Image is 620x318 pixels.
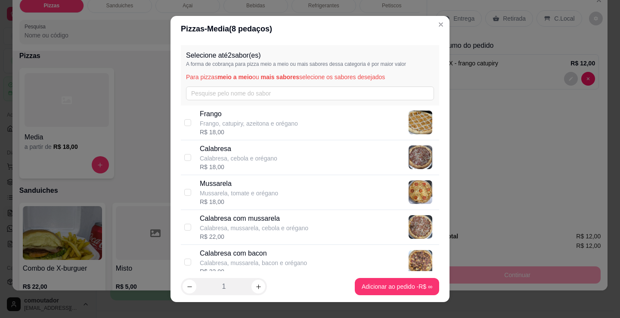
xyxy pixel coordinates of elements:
[200,154,277,163] p: Calabresa, cebola e orégano
[409,145,432,169] img: product-image
[200,248,307,259] p: Calabresa com bacon
[200,259,307,267] p: Calabresa, mussarela, bacon e orégano
[355,278,439,295] button: Adicionar ao pedido -R$ ∞
[186,86,434,100] input: Pesquise pelo nome do sabor
[186,61,434,68] p: A forma de cobrança para pizza meio a meio ou mais sabores dessa categoria é por
[200,232,308,241] div: R$ 22,00
[217,74,252,80] span: meio a meio
[183,280,196,293] button: decrease-product-quantity
[200,198,278,206] div: R$ 18,00
[200,128,298,136] div: R$ 18,00
[200,163,277,171] div: R$ 18,00
[261,74,300,80] span: mais sabores
[409,111,432,134] img: product-image
[251,280,265,293] button: increase-product-quantity
[186,50,434,61] p: Selecione até 2 sabor(es)
[186,73,434,81] p: Para pizzas ou selecione os sabores desejados
[409,215,432,239] img: product-image
[200,224,308,232] p: Calabresa, mussarela, cebola e orégano
[200,189,278,198] p: Mussarela, tomate e orégano
[200,267,307,276] div: R$ 22,00
[434,18,448,31] button: Close
[181,23,439,35] div: Pizzas - Media ( 8 pedaços)
[200,213,308,224] p: Calabresa com mussarela
[200,179,278,189] p: Mussarela
[222,281,226,292] p: 1
[381,61,406,67] span: maior valor
[409,180,432,204] img: product-image
[200,119,298,128] p: Frango, catupiry, azeitona e orégano
[409,250,432,274] img: product-image
[200,144,277,154] p: Calabresa
[200,109,298,119] p: Frango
